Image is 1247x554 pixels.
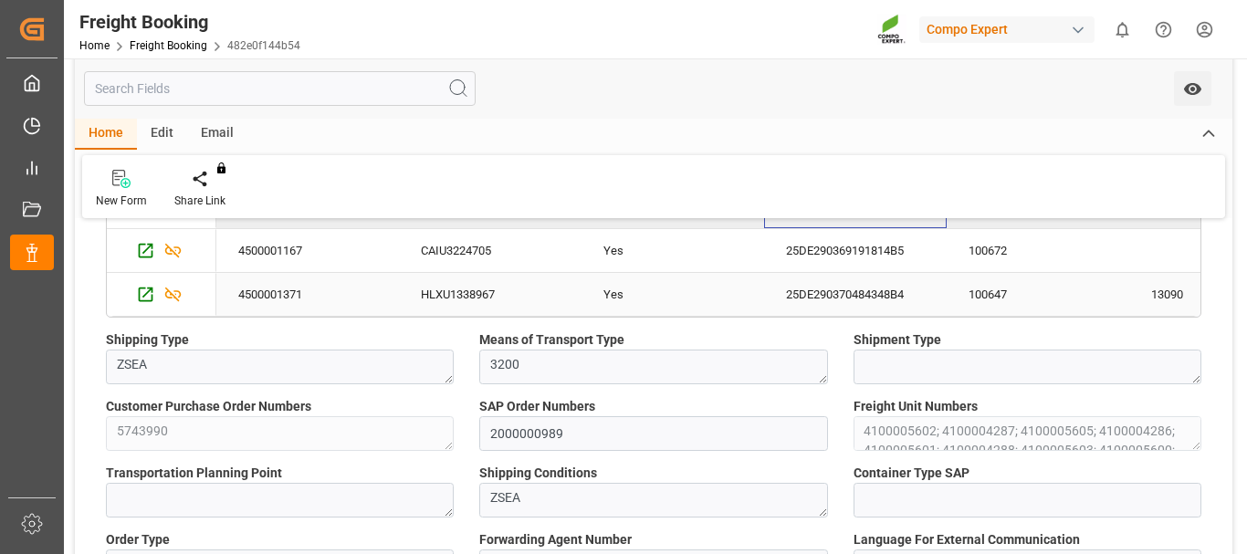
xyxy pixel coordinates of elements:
[107,229,216,273] div: Press SPACE to select this row.
[79,39,110,52] a: Home
[479,397,595,416] span: SAP Order Numbers
[187,119,247,150] div: Email
[854,464,969,483] span: Container Type SAP
[919,12,1102,47] button: Compo Expert
[479,530,632,549] span: Forwarding Agent Number
[479,464,597,483] span: Shipping Conditions
[106,350,454,384] textarea: ZSEA
[75,119,137,150] div: Home
[137,119,187,150] div: Edit
[1174,71,1211,106] button: open menu
[947,229,1129,272] div: 100672
[106,416,454,451] textarea: 5743990
[479,483,827,517] textarea: ZSEA
[854,330,941,350] span: Shipment Type
[107,273,216,317] div: Press SPACE to select this row.
[106,464,282,483] span: Transportation Planning Point
[1143,9,1184,50] button: Help Center
[877,14,906,46] img: Screenshot%202023-09-29%20at%2010.02.21.png_1712312052.png
[84,71,476,106] input: Search Fields
[764,229,947,272] div: 25DE290369191814B5
[216,273,399,316] div: 4500001371
[603,274,742,316] div: Yes
[106,397,311,416] span: Customer Purchase Order Numbers
[96,193,147,209] div: New Form
[106,530,170,549] span: Order Type
[854,416,1201,451] textarea: 4100005602; 4100004287; 4100005605; 4100004286; 4100005601; 4100004288; 4100005603; 4100005600; 4...
[130,39,207,52] a: Freight Booking
[479,330,624,350] span: Means of Transport Type
[216,229,399,272] div: 4500001167
[919,16,1095,43] div: Compo Expert
[479,350,827,384] textarea: 3200
[854,530,1080,549] span: Language For External Communication
[764,273,947,316] div: 25DE290370484348B4
[603,230,742,272] div: Yes
[79,8,300,36] div: Freight Booking
[1102,9,1143,50] button: show 0 new notifications
[106,330,189,350] span: Shipping Type
[399,229,582,272] div: CAIU3224705
[947,273,1129,316] div: 100647
[854,397,978,416] span: Freight Unit Numbers
[399,273,582,316] div: HLXU1338967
